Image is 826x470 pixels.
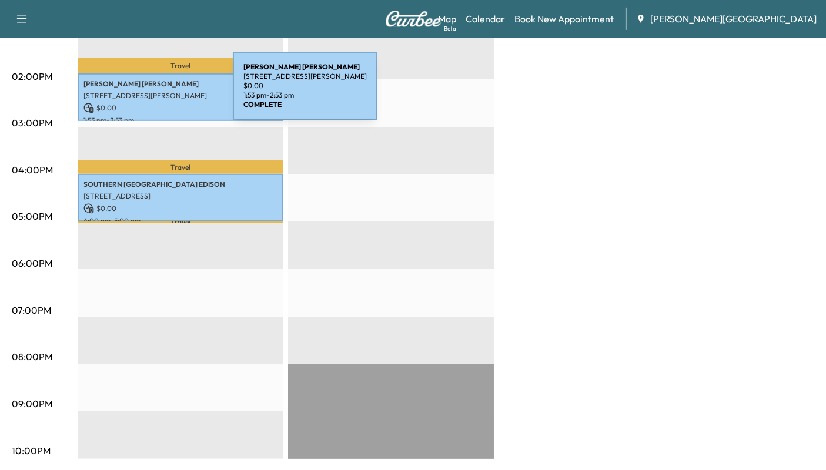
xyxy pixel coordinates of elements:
p: Travel [78,58,283,73]
p: 1:53 pm - 2:53 pm [243,90,367,100]
p: 06:00PM [12,256,52,270]
p: Travel [78,160,283,174]
p: 10:00PM [12,444,51,458]
b: [PERSON_NAME] [PERSON_NAME] [243,62,360,71]
div: Beta [444,24,456,33]
a: MapBeta [438,12,456,26]
p: [PERSON_NAME] [PERSON_NAME] [83,79,277,89]
p: 05:00PM [12,209,52,223]
p: [STREET_ADDRESS][PERSON_NAME] [243,72,367,81]
p: [STREET_ADDRESS][PERSON_NAME] [83,91,277,100]
p: 1:53 pm - 2:53 pm [83,116,277,125]
p: 07:00PM [12,303,51,317]
p: 03:00PM [12,116,52,130]
p: SOUTHERN [GEOGRAPHIC_DATA] EDISON [83,180,277,189]
p: $ 0.00 [83,203,277,214]
a: Book New Appointment [514,12,614,26]
p: $ 0.00 [243,81,367,90]
p: Travel [78,221,283,223]
b: COMPLETE [243,100,282,109]
p: [STREET_ADDRESS] [83,192,277,201]
img: Curbee Logo [385,11,442,27]
a: Calendar [466,12,505,26]
p: 08:00PM [12,350,52,364]
p: 4:00 pm - 5:00 pm [83,216,277,226]
p: 02:00PM [12,69,52,83]
p: $ 0.00 [83,103,277,113]
p: 09:00PM [12,397,52,411]
p: 04:00PM [12,163,53,177]
span: [PERSON_NAME][GEOGRAPHIC_DATA] [650,12,817,26]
